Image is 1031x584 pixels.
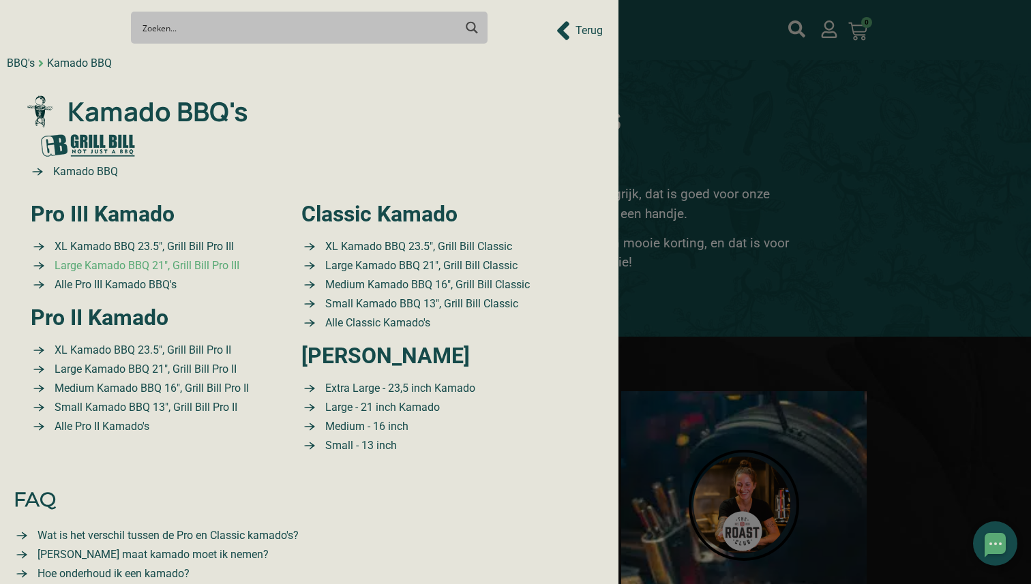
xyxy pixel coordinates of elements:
a: Small Kamado BBQ 13″ Grill Bill Pro II [31,399,274,416]
a: Classic Kamado [301,201,458,227]
input: Search input [143,15,453,40]
span: Small Kamado BBQ 13″, Grill Bill Pro II [51,399,237,416]
a: XL Kamado BBQ 23.5″ Grill Bill Pro II [31,361,274,378]
span: Medium Kamado BBQ 16″, Grill Bill Pro II [51,380,249,397]
span: Medium - 16 inch [322,418,408,435]
span: XL Kamado BBQ 23.5″, Grill Bill Classic [322,239,512,255]
a: Alle BBQ's [31,277,274,293]
span: XL Kamado BBQ 23.5″, Grill Bill Pro III [51,239,234,255]
a: Small kamado [14,547,605,563]
span: Extra Large - 23,5 inch Kamado [322,380,475,397]
a: Small Kamado BBQ 13″ [301,296,545,312]
span: [PERSON_NAME] maat kamado moet ik nemen? [34,547,269,563]
div: Kamado BBQ [47,55,112,72]
img: Grill Bill gr [37,130,139,159]
a: Medium kamado [301,418,545,435]
a: XL Kamado BBQ 23.5″ Grill Bill Pro III [31,239,274,255]
h2: [PERSON_NAME] [301,345,545,367]
span: Small - 13 inch [322,437,397,454]
span: Large - 21 inch Kamado [322,399,440,416]
a: XL Kamado BBQ 23.5″ [301,239,545,255]
a: Large kamado [14,566,605,582]
a: FAQ [14,485,605,514]
div: BBQ's [7,55,35,72]
a: Large Kamado BBQ 21″ Grill Bill Pro III [31,258,274,274]
a: Pro II Kamado [31,305,168,331]
a: Small kamado [301,437,545,454]
span: XL Kamado BBQ 23.5″, Grill Bill Pro II [51,342,231,358]
span: FAQ [14,485,56,514]
span: Medium Kamado BBQ 16″, Grill Bill Classic [322,277,530,293]
button: Search magnifier button [460,16,483,40]
span: Alle Pro III Kamado BBQ's [51,277,177,293]
span: Large Kamado BBQ 21″, Grill Bill Pro II [51,361,237,378]
a: Small Kamado BBQ 13″ [301,315,545,331]
a: Large Kamado BBQ 21″ Grill Bill Classic [301,258,545,274]
a: Verschil Pro Classic kamado [14,527,605,544]
span: Alle Classic Kamado's [322,315,430,331]
span: Large Kamado BBQ 21″, Grill Bill Classic [322,258,518,274]
span: Hoe onderhoud ik een kamado? [34,566,190,582]
a: Kamado BBQ's [24,92,595,132]
span: Wat is het verschil tussen de Pro en Classic kamado's? [34,527,299,544]
span: Kamado BBQ [50,164,118,180]
span: Large Kamado BBQ 21″, Grill Bill Pro III [51,258,239,274]
a: Alle Pro II Kamado's [31,418,274,435]
a: Pro III Kamado [31,201,175,227]
a: Large kamado [301,399,545,416]
span: Kamado BBQ's [64,92,248,132]
a: Medium Kamado BBQ 16″ [301,277,545,293]
form: Search form [145,16,456,40]
a: Extra Large kamado [301,380,545,397]
span: Alle Pro II Kamado's [51,418,149,435]
a: XL Kamado BBQ 23.5″ Grill Bill Pro II [31,342,274,358]
a: XL Kamado BBQ 23.5″ Grill Bill Pro II [31,380,274,397]
a: Kamado BBQ [29,164,595,180]
span: Small Kamado BBQ 13″, Grill Bill Classic [322,296,518,312]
